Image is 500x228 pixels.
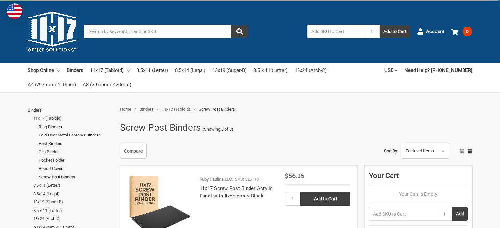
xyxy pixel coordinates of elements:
[33,114,113,123] a: 11x17 (Tabloid)
[28,77,76,92] a: A4 (297mm x 210mm)
[28,7,77,56] img: 11x17.com
[28,106,113,114] a: Binders
[451,23,472,40] a: 0
[33,190,113,198] a: 8.5x14 (Legal)
[175,63,205,77] a: 8.5x14 (Legal)
[380,25,410,38] button: Add to Cart
[384,146,398,156] label: Sort By:
[212,63,247,77] a: 13x19 (Super-B)
[90,63,130,77] a: 11x17 (Tabloid)
[139,107,154,112] a: Binders
[253,63,288,77] a: 8.5 x 11 (Letter)
[199,107,235,112] span: Screw Post Binders
[162,107,190,112] a: 11x17 (Tabloid)
[417,23,444,40] a: Account
[295,63,327,77] a: 18x24 (Arch-C)
[384,63,397,77] a: USD
[200,176,233,183] p: Ruby Paulina LLC.
[67,63,83,77] a: Binders
[7,3,22,19] img: duty and tax information for United States
[285,172,304,180] span: $56.35
[33,181,113,190] a: 8.5x11 (Letter)
[39,139,113,148] a: Post Binders
[39,148,113,156] a: Clip Binders
[307,25,364,38] input: Add SKU to Cart
[369,170,468,186] div: Your Cart
[84,25,248,38] input: Search by keyword, brand or SKU
[39,164,113,173] a: Report Covers
[39,156,113,165] a: Pocket Folder
[33,198,113,206] a: 13x19 (Super-B)
[39,131,113,139] a: Fold-Over Metal Fastener Binders
[33,215,113,223] a: 18x24 (Arch-C)
[33,206,113,215] a: 8.5 x 11 (Letter)
[404,63,472,77] a: Need Help? [PHONE_NUMBER]
[28,63,60,77] a: Shop Online
[463,27,472,36] span: 0
[136,63,168,77] a: 8.5x11 (Letter)
[39,123,113,131] a: Ring Binders
[120,119,201,136] h1: Screw Post Binders
[235,176,259,183] p: SKU: 525110
[39,173,113,181] a: Screw Post Binders
[120,143,147,159] a: Compare
[426,28,444,35] span: Account
[203,126,233,133] span: (Showing 8 of 8)
[300,192,350,206] input: Add to Cart
[83,77,131,92] a: A3 (297mm x 420mm)
[120,107,131,112] a: Home
[200,185,273,199] a: 11x17 Screw Post Binder Acrylic Panel with fixed posts Black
